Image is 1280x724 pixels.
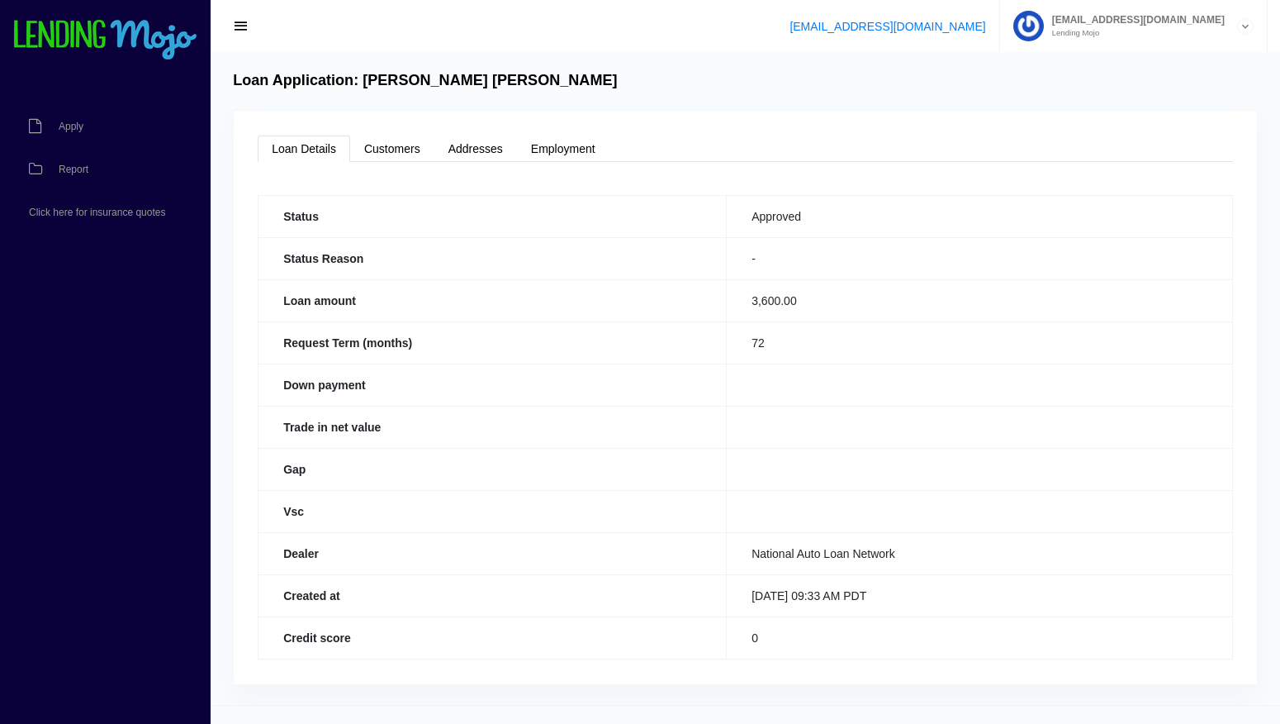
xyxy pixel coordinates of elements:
img: logo-small.png [12,20,198,61]
th: Trade in net value [258,406,727,448]
td: 3,600.00 [727,279,1233,322]
td: [DATE] 09:33 AM PDT [727,574,1233,617]
th: Request Term (months) [258,322,727,364]
td: Approved [727,195,1233,237]
td: 72 [727,322,1233,364]
span: Report [59,164,88,174]
span: [EMAIL_ADDRESS][DOMAIN_NAME] [1044,15,1225,25]
a: Addresses [434,136,517,162]
span: Apply [59,121,83,131]
img: Profile image [1013,11,1044,41]
a: Loan Details [258,136,350,162]
th: Dealer [258,532,727,574]
th: Loan amount [258,279,727,322]
td: National Auto Loan Network [727,532,1233,574]
td: - [727,237,1233,279]
td: 0 [727,617,1233,659]
a: Employment [517,136,609,162]
th: Status [258,195,727,237]
th: Created at [258,574,727,617]
th: Down payment [258,364,727,406]
th: Gap [258,448,727,490]
th: Vsc [258,490,727,532]
h4: Loan Application: [PERSON_NAME] [PERSON_NAME] [233,72,617,90]
th: Credit score [258,617,727,659]
small: Lending Mojo [1044,29,1225,37]
th: Status Reason [258,237,727,279]
a: Customers [350,136,434,162]
span: Click here for insurance quotes [29,207,165,217]
a: [EMAIL_ADDRESS][DOMAIN_NAME] [789,20,985,33]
